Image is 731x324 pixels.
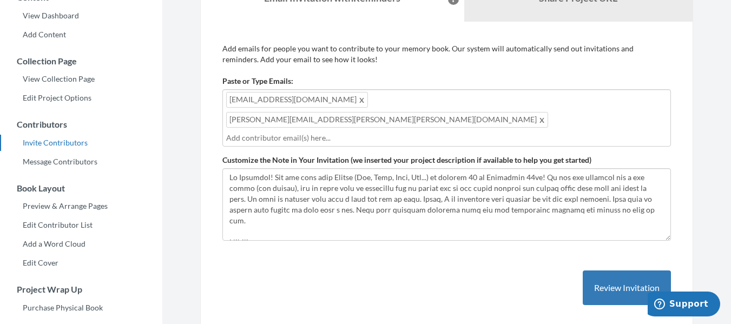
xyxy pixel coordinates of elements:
[226,132,667,144] input: Add contributor email(s) here...
[1,285,162,294] h3: Project Wrap Up
[1,183,162,193] h3: Book Layout
[226,112,548,128] span: [PERSON_NAME][EMAIL_ADDRESS][PERSON_NAME][PERSON_NAME][DOMAIN_NAME]
[222,76,293,87] label: Paste or Type Emails:
[222,168,671,241] textarea: Lo Ipsumdol! Sit ame cons adip Elitse (Doe, Temp, Inci, Utl...) et dolorem 40 al Enimadmin 44ve! ...
[1,56,162,66] h3: Collection Page
[1,120,162,129] h3: Contributors
[648,292,720,319] iframe: Opens a widget where you can chat to one of our agents
[583,270,671,306] button: Review Invitation
[222,43,671,65] p: Add emails for people you want to contribute to your memory book. Our system will automatically s...
[226,92,368,108] span: [EMAIL_ADDRESS][DOMAIN_NAME]
[222,155,591,166] label: Customize the Note in Your Invitation (we inserted your project description if available to help ...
